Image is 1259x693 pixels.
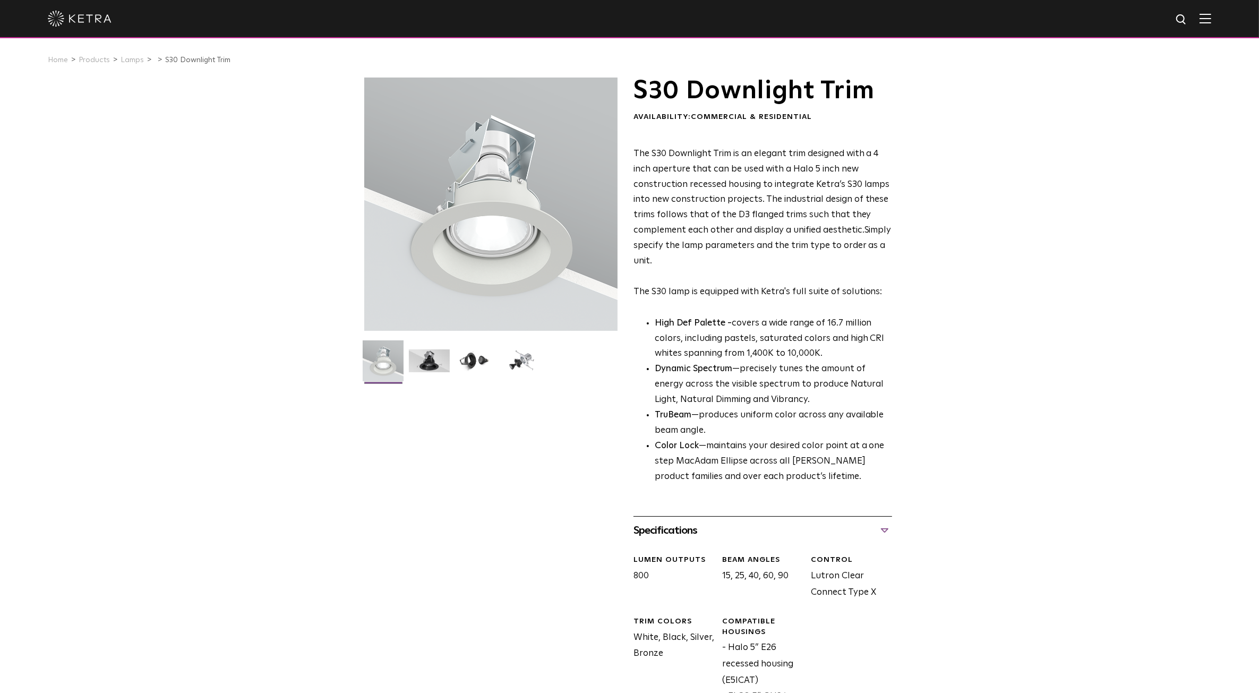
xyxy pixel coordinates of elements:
[1175,13,1188,27] img: search icon
[633,522,892,539] div: Specifications
[626,555,714,601] div: 800
[655,316,892,362] p: covers a wide range of 16.7 million colors, including pastels, saturated colors and high CRI whit...
[409,349,450,380] img: S30 Halo Downlight_Hero_Black_Gradient
[655,362,892,408] li: —precisely tunes the amount of energy across the visible spectrum to produce Natural Light, Natur...
[501,349,542,380] img: S30 Halo Downlight_Exploded_Black
[165,56,230,64] a: S30 Downlight Trim
[48,56,68,64] a: Home
[363,340,404,389] img: S30-DownlightTrim-2021-Web-Square
[714,555,803,601] div: 15, 25, 40, 60, 90
[633,149,890,235] span: The S30 Downlight Trim is an elegant trim designed with a 4 inch aperture that can be used with a...
[722,617,803,637] div: Compatible Housings
[633,112,892,123] div: Availability:
[691,113,812,121] span: Commercial & Residential
[655,364,732,373] strong: Dynamic Spectrum
[633,617,714,627] div: Trim Colors
[655,441,699,450] strong: Color Lock
[121,56,144,64] a: Lamps
[1200,13,1211,23] img: Hamburger%20Nav.svg
[633,226,892,266] span: Simply specify the lamp parameters and the trim type to order as a unit.​
[633,78,892,104] h1: S30 Downlight Trim
[655,410,691,420] strong: TruBeam
[48,11,112,27] img: ketra-logo-2019-white
[79,56,110,64] a: Products
[803,555,892,601] div: Lutron Clear Connect Type X
[455,349,496,380] img: S30 Halo Downlight_Table Top_Black
[655,439,892,485] li: —maintains your desired color point at a one step MacAdam Ellipse across all [PERSON_NAME] produc...
[633,147,892,300] p: The S30 lamp is equipped with Ketra's full suite of solutions:
[811,555,892,566] div: CONTROL
[633,555,714,566] div: LUMEN OUTPUTS
[722,555,803,566] div: Beam Angles
[655,319,732,328] strong: High Def Palette -
[655,408,892,439] li: —produces uniform color across any available beam angle.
